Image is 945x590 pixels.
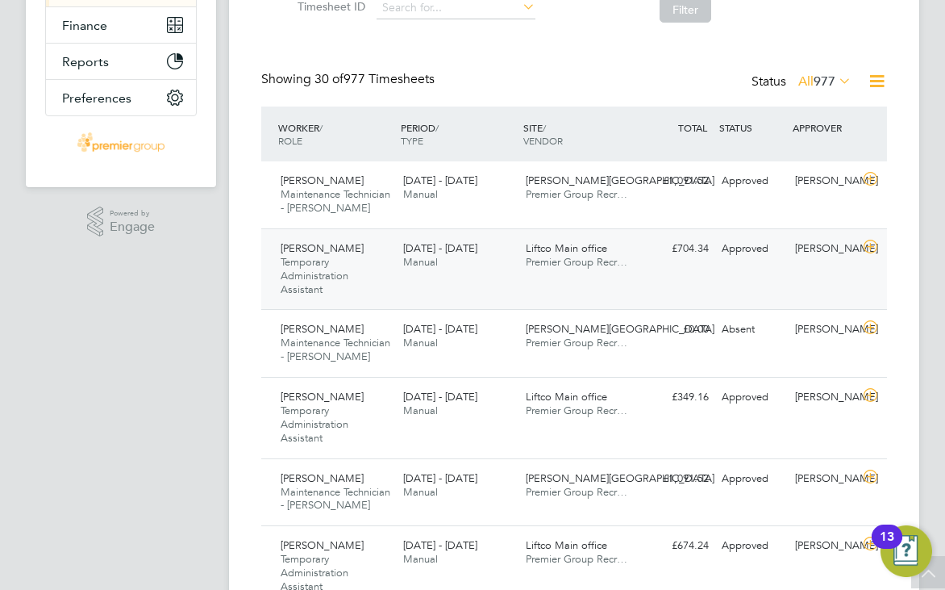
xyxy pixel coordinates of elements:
div: PERIOD [397,113,519,155]
div: 13 [880,537,894,558]
span: [PERSON_NAME] [281,241,364,255]
a: Powered byEngage [87,207,156,237]
span: Premier Group Recr… [526,552,627,566]
span: Manual [403,336,438,349]
span: [PERSON_NAME] [281,538,364,552]
div: [PERSON_NAME] [789,466,862,492]
img: premier-logo-retina.png [77,132,164,158]
div: £674.24 [642,533,715,559]
span: Reports [62,54,109,69]
span: [DATE] - [DATE] [403,390,477,404]
span: Manual [403,404,438,417]
span: Maintenance Technician - [PERSON_NAME] [281,187,390,215]
span: Premier Group Recr… [526,255,627,269]
span: Premier Group Recr… [526,485,627,499]
span: Liftco Main office [526,390,607,404]
a: Go to home page [45,132,197,158]
div: [PERSON_NAME] [789,168,862,195]
span: Temporary Administration Assistant [281,404,348,445]
span: Premier Group Recr… [526,187,627,201]
div: Status [751,71,855,94]
span: Manual [403,552,438,566]
span: [DATE] - [DATE] [403,174,477,187]
span: [PERSON_NAME] [281,322,364,336]
span: TYPE [401,134,423,147]
button: Preferences [46,80,196,115]
span: Liftco Main office [526,241,607,255]
div: Approved [715,466,789,492]
div: Approved [715,533,789,559]
span: VENDOR [523,134,563,147]
span: [PERSON_NAME][GEOGRAPHIC_DATA] [526,471,714,485]
span: Manual [403,485,438,499]
span: Temporary Administration Assistant [281,255,348,296]
span: Manual [403,255,438,269]
div: £704.34 [642,236,715,262]
span: [PERSON_NAME][GEOGRAPHIC_DATA] [526,174,714,187]
div: £0.00 [642,316,715,343]
span: 30 of [314,71,343,87]
div: SITE [519,113,642,155]
div: Absent [715,316,789,343]
div: Showing [261,71,438,88]
span: Maintenance Technician - [PERSON_NAME] [281,485,390,513]
span: [DATE] - [DATE] [403,471,477,485]
span: Finance [62,18,107,33]
div: WORKER [274,113,397,155]
div: £1,091.52 [642,168,715,195]
span: TOTAL [678,121,707,134]
span: [DATE] - [DATE] [403,322,477,336]
div: £1,091.52 [642,466,715,492]
span: Premier Group Recr… [526,404,627,417]
span: Manual [403,187,438,201]
span: / [435,121,439,134]
div: Approved [715,168,789,195]
span: [PERSON_NAME] [281,174,364,187]
span: [PERSON_NAME] [281,390,364,404]
button: Reports [46,44,196,79]
div: [PERSON_NAME] [789,236,862,262]
div: Approved [715,236,789,262]
span: 977 Timesheets [314,71,435,87]
span: Premier Group Recr… [526,336,627,349]
label: All [798,73,851,90]
div: £349.16 [642,384,715,411]
div: STATUS [715,113,789,142]
span: Liftco Main office [526,538,607,552]
span: [PERSON_NAME] [281,471,364,485]
span: Maintenance Technician - [PERSON_NAME] [281,336,390,363]
div: Approved [715,384,789,411]
div: [PERSON_NAME] [789,316,862,343]
span: ROLE [278,134,302,147]
span: Preferences [62,90,131,106]
span: Engage [110,220,155,234]
span: / [319,121,323,134]
span: Powered by [110,207,155,220]
button: Open Resource Center, 13 new notifications [880,525,932,577]
span: [DATE] - [DATE] [403,241,477,255]
span: [PERSON_NAME][GEOGRAPHIC_DATA] [526,322,714,336]
div: [PERSON_NAME] [789,384,862,411]
span: 977 [814,73,835,90]
div: [PERSON_NAME] [789,533,862,559]
span: / [543,121,546,134]
div: APPROVER [789,113,862,142]
span: [DATE] - [DATE] [403,538,477,552]
button: Finance [46,7,196,43]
